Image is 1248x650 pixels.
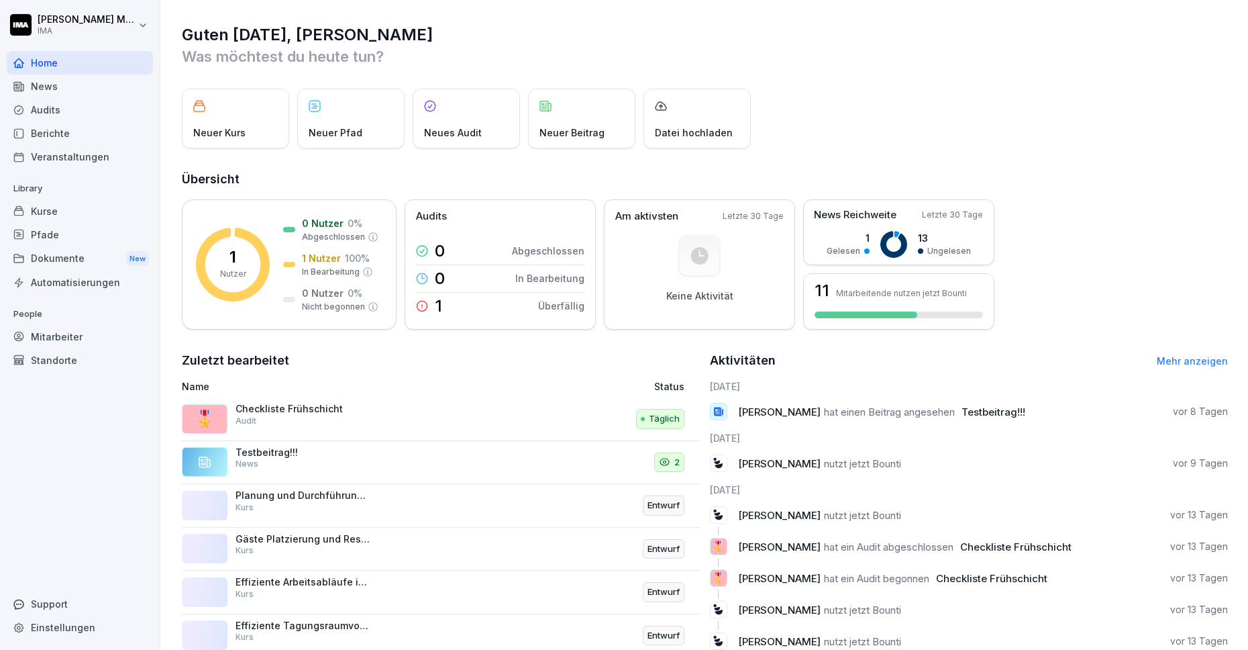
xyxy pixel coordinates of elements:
[615,209,678,224] p: Am aktivsten
[723,210,784,222] p: Letzte 30 Tage
[922,209,983,221] p: Letzte 30 Tage
[647,586,680,599] p: Entwurf
[647,629,680,643] p: Entwurf
[1170,508,1228,522] p: vor 13 Tagen
[1173,457,1228,470] p: vor 9 Tagen
[236,447,370,459] p: Testbeitrag!!!
[348,216,362,230] p: 0 %
[738,509,821,522] span: [PERSON_NAME]
[738,604,821,616] span: [PERSON_NAME]
[348,286,362,300] p: 0 %
[345,251,370,265] p: 100 %
[649,412,680,426] p: Täglich
[126,251,149,267] div: New
[7,75,153,98] a: News
[1170,603,1228,616] p: vor 13 Tagen
[236,545,254,557] p: Kurs
[38,26,136,36] p: IMA
[435,298,442,314] p: 1
[647,543,680,556] p: Entwurf
[539,126,605,140] p: Neuer Beitrag
[836,288,967,298] p: Mitarbeitende nutzen jetzt Bounti
[309,126,362,140] p: Neuer Pfad
[236,576,370,588] p: Effiziente Arbeitsabläufe im Restaurantbetrieb
[38,14,136,26] p: [PERSON_NAME] Milanovska
[7,199,153,223] a: Kurse
[236,415,256,427] p: Audit
[7,325,153,349] a: Mitarbeiter
[815,283,829,299] h3: 11
[302,301,365,313] p: Nicht begonnen
[236,458,258,470] p: News
[1157,355,1228,367] a: Mehr anzeigen
[824,635,901,648] span: nutzt jetzt Bounti
[182,571,700,614] a: Effiziente Arbeitsabläufe im RestaurantbetriebKursEntwurf
[960,541,1072,553] span: Checkliste Frühschicht
[182,351,700,370] h2: Zuletzt bearbeitet
[710,379,1229,393] h6: [DATE]
[824,572,929,585] span: hat ein Audit begonnen
[738,541,821,553] span: [PERSON_NAME]
[918,231,971,245] p: 13
[182,441,700,485] a: Testbeitrag!!!News2
[182,170,1228,189] h2: Übersicht
[7,271,153,294] div: Automatisierungen
[961,406,1025,418] span: Testbeitrag!!!
[827,231,870,245] p: 1
[7,616,153,639] a: Einstellungen
[7,246,153,271] a: DokumenteNew
[712,537,725,556] p: 🎖️
[302,216,344,230] p: 0 Nutzer
[236,533,370,545] p: Gäste Platzierung und Reservierungsannahme
[666,290,733,302] p: Keine Aktivität
[927,245,971,257] p: Ungelesen
[195,407,215,431] p: 🎖️
[814,207,896,223] p: News Reichweite
[824,604,901,616] span: nutzt jetzt Bounti
[824,541,953,553] span: hat ein Audit abgeschlossen
[1170,571,1228,585] p: vor 13 Tagen
[738,572,821,585] span: [PERSON_NAME]
[1173,405,1228,418] p: vor 8 Tagen
[647,499,680,512] p: Entwurf
[7,246,153,271] div: Dokumente
[236,403,370,415] p: Checkliste Frühschicht
[712,569,725,588] p: 🎖️
[515,271,584,285] p: In Bearbeitung
[7,349,153,372] a: Standorte
[236,490,370,502] p: Planung und Durchführung großer Events
[182,484,700,528] a: Planung und Durchführung großer EventsKursEntwurf
[538,299,584,313] p: Überfällig
[1170,540,1228,553] p: vor 13 Tagen
[7,51,153,75] a: Home
[182,379,506,393] p: Name
[182,46,1228,67] p: Was möchtest du heute tun?
[302,286,344,300] p: 0 Nutzer
[7,145,153,169] a: Veranstaltungen
[738,457,821,470] span: [PERSON_NAME]
[435,243,445,259] p: 0
[7,122,153,145] a: Berichte
[738,406,821,418] span: [PERSON_NAME]
[435,271,445,287] p: 0
[236,588,254,600] p: Kurs
[7,98,153,122] a: Audits
[302,266,360,278] p: In Bearbeitung
[512,244,584,258] p: Abgeschlossen
[182,24,1228,46] h1: Guten [DATE], [PERSON_NAME]
[193,126,246,140] p: Neuer Kurs
[220,268,246,280] p: Nutzer
[827,245,860,257] p: Gelesen
[302,251,341,265] p: 1 Nutzer
[7,223,153,246] div: Pfade
[674,456,680,469] p: 2
[710,483,1229,497] h6: [DATE]
[236,631,254,643] p: Kurs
